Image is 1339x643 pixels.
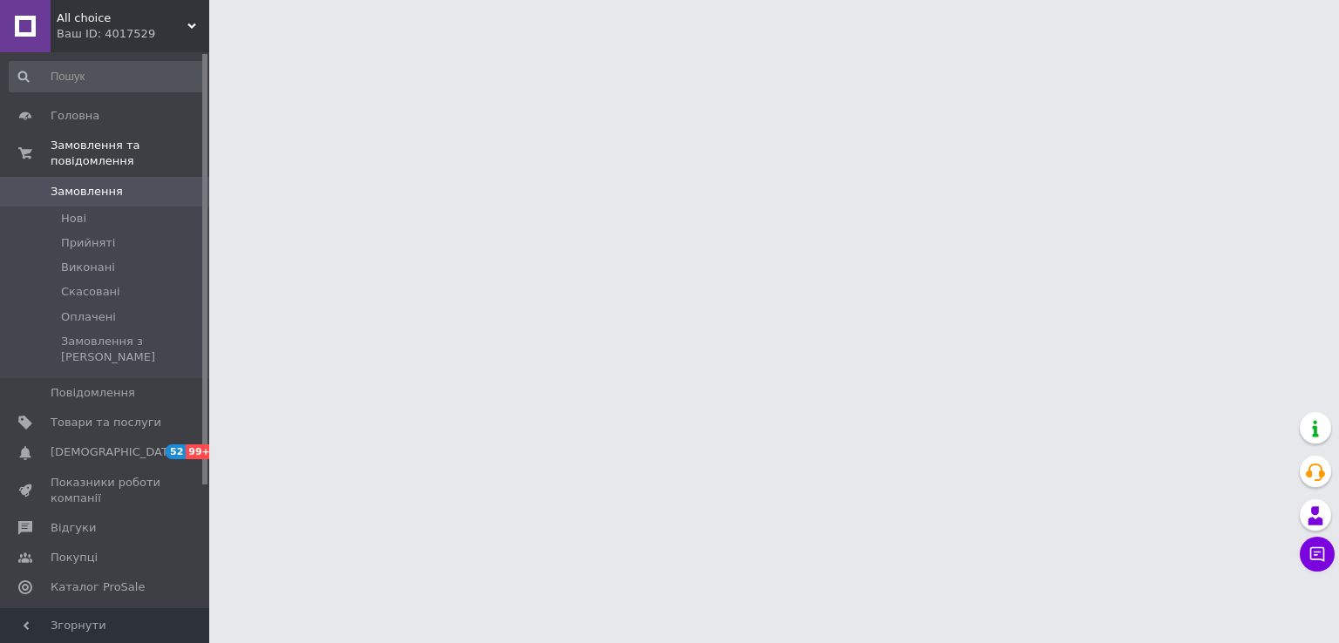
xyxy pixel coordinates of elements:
[51,108,99,124] span: Головна
[166,444,186,459] span: 52
[51,579,145,595] span: Каталог ProSale
[57,26,209,42] div: Ваш ID: 4017529
[61,260,115,275] span: Виконані
[57,10,187,26] span: All choice
[51,475,161,506] span: Показники роботи компанії
[51,444,180,460] span: [DEMOGRAPHIC_DATA]
[51,385,135,401] span: Повідомлення
[51,138,209,169] span: Замовлення та повідомлення
[186,444,214,459] span: 99+
[61,235,115,251] span: Прийняті
[61,334,204,365] span: Замовлення з [PERSON_NAME]
[61,211,86,227] span: Нові
[51,520,96,536] span: Відгуки
[1300,537,1335,572] button: Чат з покупцем
[51,184,123,200] span: Замовлення
[9,61,206,92] input: Пошук
[61,284,120,300] span: Скасовані
[51,550,98,565] span: Покупці
[61,309,116,325] span: Оплачені
[51,415,161,430] span: Товари та послуги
